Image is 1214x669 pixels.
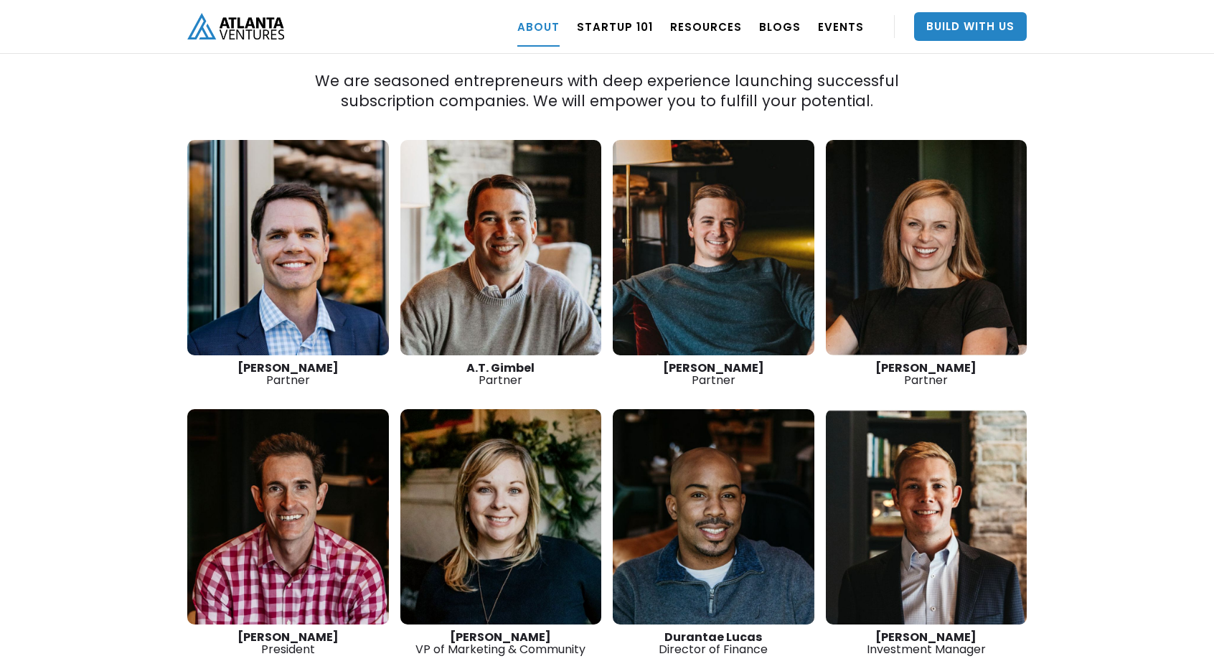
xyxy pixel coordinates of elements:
[826,631,1027,655] div: Investment Manager
[826,362,1027,386] div: Partner
[613,362,814,386] div: Partner
[450,629,551,645] strong: [PERSON_NAME]
[517,6,560,47] a: ABOUT
[400,362,602,386] div: Partner
[914,12,1027,41] a: Build With Us
[237,629,339,645] strong: [PERSON_NAME]
[613,631,814,655] div: Director of Finance
[466,360,535,376] strong: A.T. Gimbel
[818,6,864,47] a: EVENTS
[400,631,602,655] div: VP of Marketing & Community
[664,629,762,645] strong: Durantae Lucas
[237,360,339,376] strong: [PERSON_NAME]
[759,6,801,47] a: BLOGS
[187,362,389,386] div: Partner
[187,631,389,655] div: President
[875,629,977,645] strong: [PERSON_NAME]
[663,360,764,376] strong: [PERSON_NAME]
[670,6,742,47] a: RESOURCES
[875,360,977,376] strong: [PERSON_NAME]
[577,6,653,47] a: Startup 101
